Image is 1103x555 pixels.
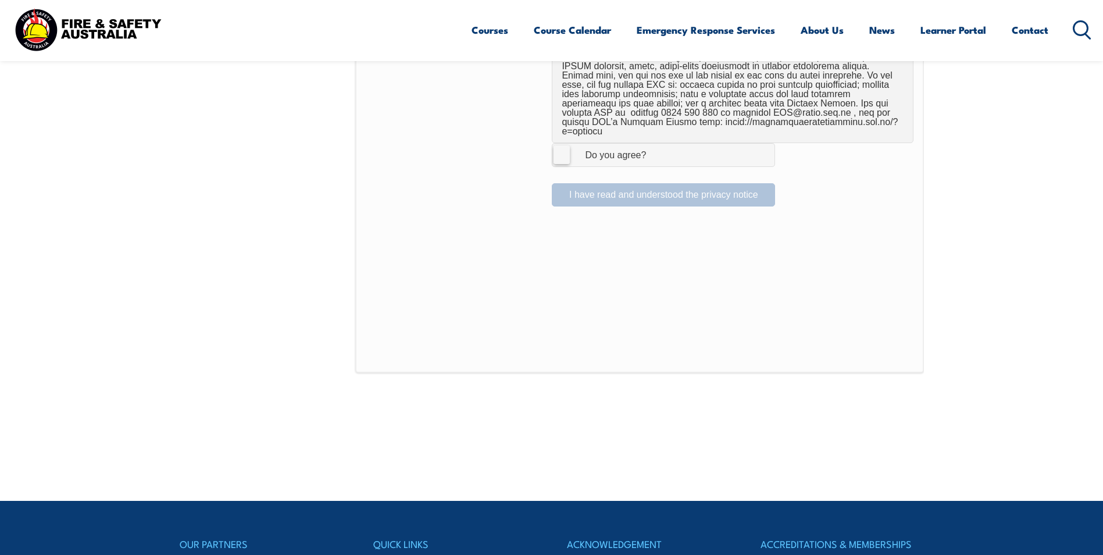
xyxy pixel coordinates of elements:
[1012,15,1048,45] a: Contact
[180,536,342,552] h4: OUR PARTNERS
[761,536,923,552] h4: ACCREDITATIONS & MEMBERSHIPS
[869,15,895,45] a: News
[801,15,844,45] a: About Us
[562,151,646,160] div: Do you agree?
[534,15,611,45] a: Course Calendar
[567,536,730,552] h4: ACKNOWLEDGEMENT
[920,15,986,45] a: Learner Portal
[637,15,775,45] a: Emergency Response Services
[472,15,508,45] a: Courses
[373,536,536,552] h4: QUICK LINKS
